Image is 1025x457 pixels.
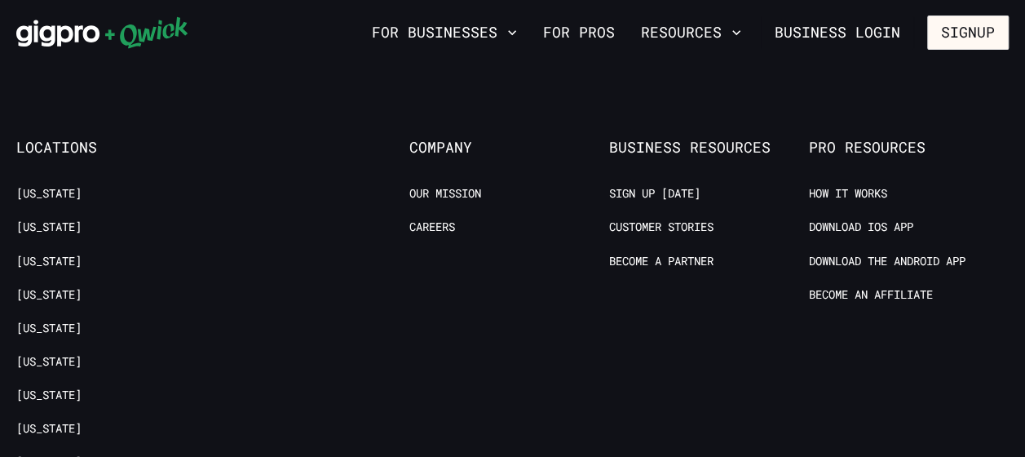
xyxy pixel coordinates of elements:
[16,185,82,201] a: [US_STATE]
[409,185,481,201] a: Our Mission
[761,16,914,50] a: Business Login
[16,320,82,335] a: [US_STATE]
[809,219,913,234] a: Download IOS App
[16,353,82,369] a: [US_STATE]
[609,138,809,156] span: Business Resources
[927,16,1009,50] button: Signup
[809,138,1009,156] span: Pro Resources
[365,19,524,47] button: For Businesses
[609,219,714,234] a: Customer stories
[409,219,455,234] a: Careers
[16,138,216,156] span: Locations
[609,185,700,201] a: Sign up [DATE]
[609,253,714,268] a: Become a Partner
[809,286,933,302] a: Become an Affiliate
[16,420,82,436] a: [US_STATE]
[16,253,82,268] a: [US_STATE]
[537,19,621,47] a: For Pros
[409,138,609,156] span: Company
[809,185,887,201] a: How it Works
[16,286,82,302] a: [US_STATE]
[16,219,82,234] a: [US_STATE]
[634,19,748,47] button: Resources
[809,253,965,268] a: Download the Android App
[16,387,82,402] a: [US_STATE]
